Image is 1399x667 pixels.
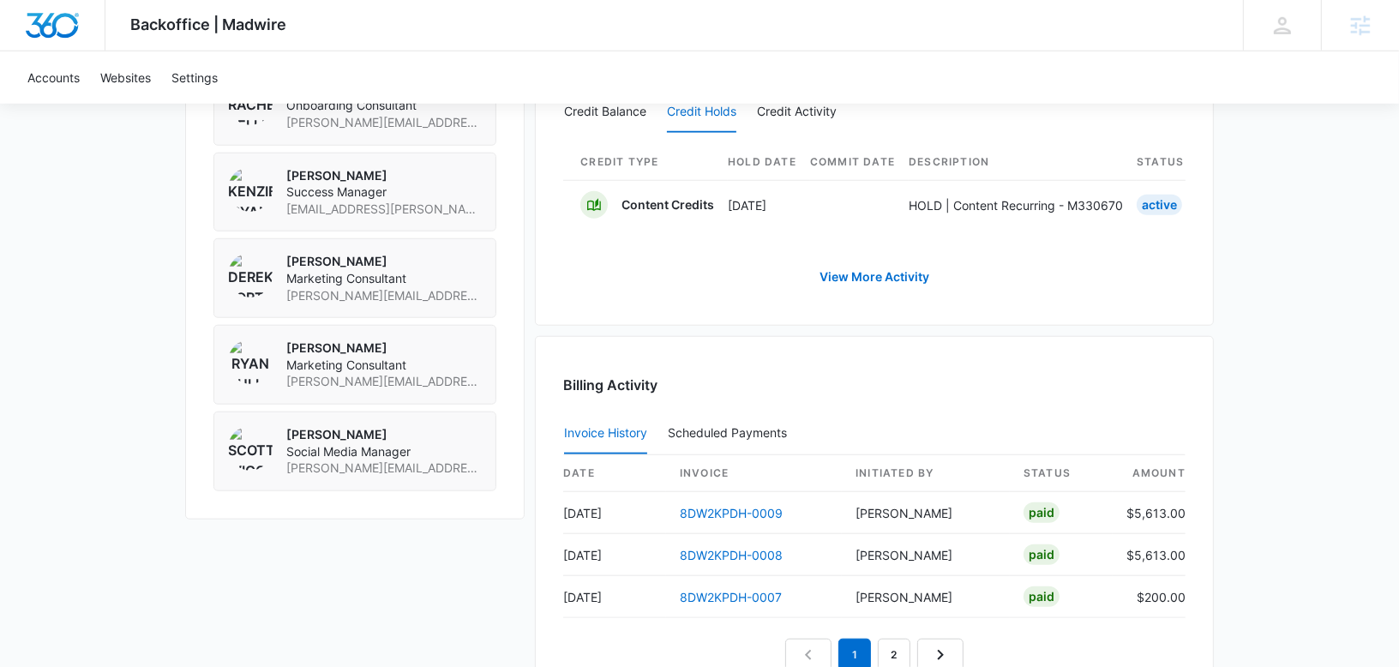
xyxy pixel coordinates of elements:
th: invoice [666,455,842,492]
div: Active [1137,195,1182,215]
td: [DATE] [563,492,666,534]
img: Derek Fortier [228,253,273,297]
th: date [563,455,666,492]
td: [PERSON_NAME] [842,492,1010,534]
span: Backoffice | Madwire [131,15,287,33]
a: 8DW2KPDH-0007 [680,590,782,604]
th: status [1010,455,1113,492]
p: [PERSON_NAME] [286,253,482,270]
p: HOLD | Content Recurring - M330670 [909,196,1123,214]
a: 8DW2KPDH-0008 [680,548,783,562]
h3: Billing Activity [563,375,1186,395]
img: Scottlyn Wiggins [228,426,273,471]
td: [PERSON_NAME] [842,576,1010,618]
td: $200.00 [1113,576,1186,618]
span: [PERSON_NAME][EMAIL_ADDRESS][PERSON_NAME][DOMAIN_NAME] [286,287,482,304]
p: [PERSON_NAME] [286,167,482,184]
span: [EMAIL_ADDRESS][PERSON_NAME][DOMAIN_NAME] [286,201,482,218]
a: Settings [161,51,228,104]
span: Status [1137,154,1184,170]
th: amount [1113,455,1186,492]
img: Kenzie Ryan [228,167,273,212]
a: Accounts [17,51,90,104]
span: Description [909,154,1123,170]
button: Invoice History [564,413,647,454]
span: [PERSON_NAME][EMAIL_ADDRESS][PERSON_NAME][DOMAIN_NAME] [286,114,482,131]
span: [PERSON_NAME][EMAIL_ADDRESS][PERSON_NAME][DOMAIN_NAME] [286,373,482,390]
td: [DATE] [563,576,666,618]
button: Credit Holds [667,92,736,133]
span: Social Media Manager [286,443,482,460]
span: Credit Type [580,154,714,170]
a: 8DW2KPDH-0009 [680,506,783,520]
p: [PERSON_NAME] [286,426,482,443]
td: [DATE] [563,534,666,576]
p: Content Credits [621,196,714,213]
img: Ryan Bullinger [228,340,273,384]
span: Commit Date [810,154,895,170]
span: Marketing Consultant [286,270,482,287]
button: Credit Activity [757,92,837,133]
span: Marketing Consultant [286,357,482,374]
td: [PERSON_NAME] [842,534,1010,576]
p: [PERSON_NAME] [286,340,482,357]
td: $5,613.00 [1113,492,1186,534]
span: Hold Date [728,154,796,170]
span: Success Manager [286,183,482,201]
a: Websites [90,51,161,104]
th: Initiated By [842,455,1010,492]
div: Paid [1024,586,1060,607]
div: Paid [1024,544,1060,565]
span: [PERSON_NAME][EMAIL_ADDRESS][DOMAIN_NAME] [286,460,482,477]
p: [DATE] [728,196,796,214]
button: Credit Balance [564,92,646,133]
span: Onboarding Consultant [286,97,482,114]
td: $5,613.00 [1113,534,1186,576]
div: Scheduled Payments [668,427,794,439]
a: View More Activity [802,256,946,297]
div: Paid [1024,502,1060,523]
